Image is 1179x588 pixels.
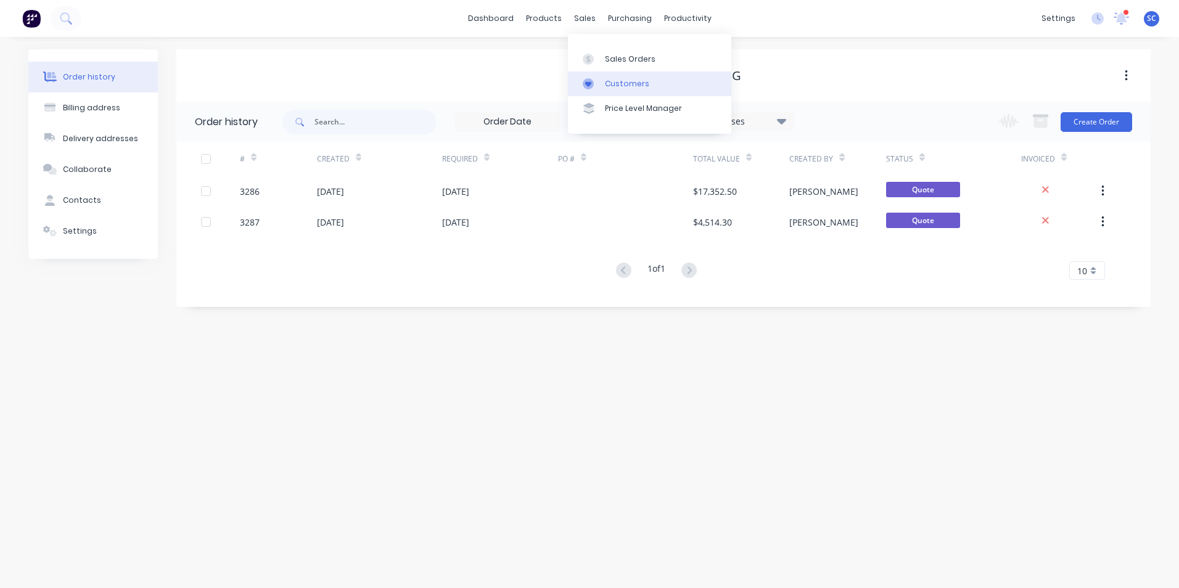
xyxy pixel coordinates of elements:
button: Collaborate [28,154,158,185]
div: $17,352.50 [693,185,737,198]
div: 26 Statuses [690,115,794,128]
a: Sales Orders [568,46,731,71]
div: Collaborate [63,164,112,175]
div: Order history [63,71,115,83]
span: 10 [1077,264,1087,277]
input: Search... [314,110,437,134]
div: Created [317,142,442,176]
div: Created By [789,153,833,165]
div: [PERSON_NAME] [789,216,858,229]
div: $4,514.30 [693,216,732,229]
a: dashboard [462,9,520,28]
div: Total Value [693,142,789,176]
button: Settings [28,216,158,247]
div: Invoiced [1021,142,1098,176]
div: 3286 [240,185,260,198]
div: [DATE] [317,216,344,229]
div: Order history [195,115,258,129]
div: Sales Orders [605,54,655,65]
div: Required [442,153,478,165]
div: 1 of 1 [647,262,665,280]
div: # [240,142,317,176]
div: 3287 [240,216,260,229]
div: Settings [63,226,97,237]
div: [DATE] [317,185,344,198]
div: Created [317,153,350,165]
div: Billing address [63,102,120,113]
button: Order history [28,62,158,92]
div: sales [568,9,602,28]
input: Order Date [456,113,559,131]
span: SC [1147,13,1156,24]
div: [PERSON_NAME] [789,185,858,198]
div: products [520,9,568,28]
div: Total Value [693,153,740,165]
a: Customers [568,71,731,96]
div: Status [886,142,1021,176]
a: Price Level Manager [568,96,731,121]
button: Delivery addresses [28,123,158,154]
button: Billing address [28,92,158,123]
div: PO # [558,142,693,176]
button: Create Order [1061,112,1132,132]
div: # [240,153,245,165]
div: purchasing [602,9,658,28]
div: Created By [789,142,885,176]
div: settings [1035,9,1082,28]
div: Delivery addresses [63,133,138,144]
div: productivity [658,9,718,28]
div: PO # [558,153,575,165]
div: Status [886,153,913,165]
button: Contacts [28,185,158,216]
div: Invoiced [1021,153,1055,165]
div: Customers [605,78,649,89]
div: [DATE] [442,216,469,229]
div: [DATE] [442,185,469,198]
span: Quote [886,182,960,197]
div: Price Level Manager [605,103,682,114]
span: Quote [886,213,960,228]
img: Factory [22,9,41,28]
div: Contacts [63,195,101,206]
div: Required [442,142,558,176]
